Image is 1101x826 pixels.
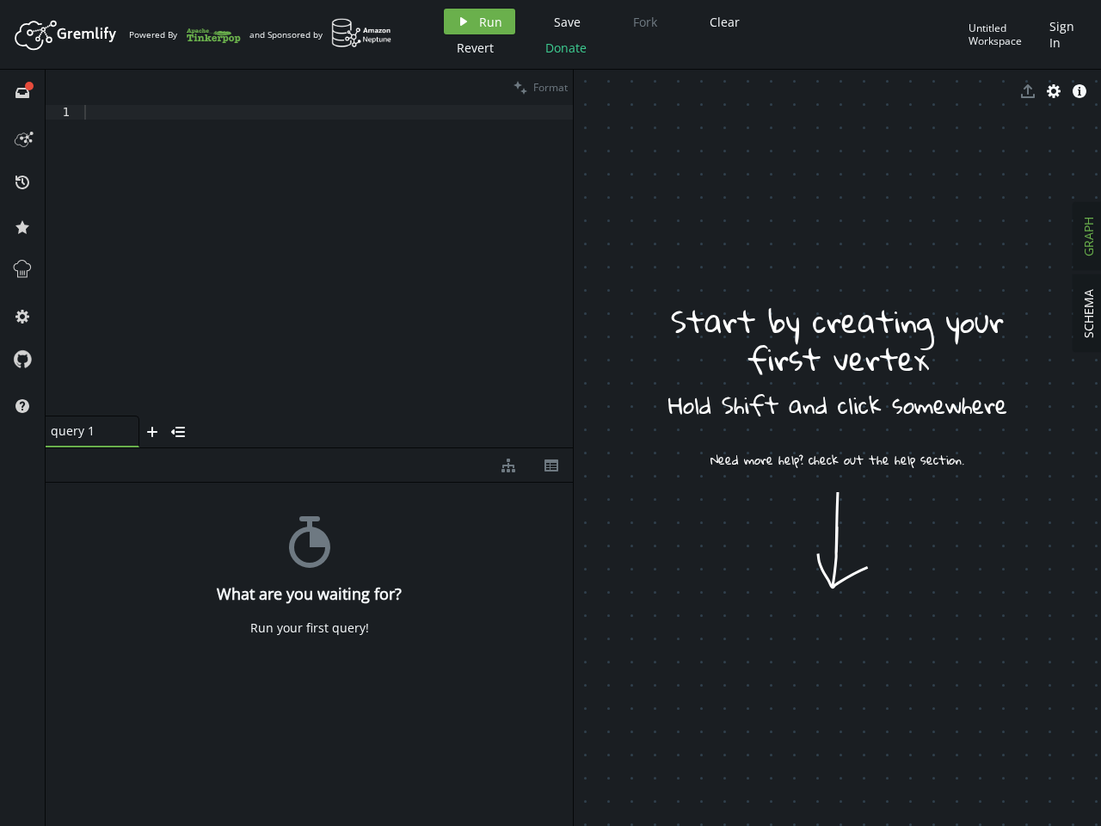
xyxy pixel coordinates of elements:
[508,70,573,105] button: Format
[479,14,502,30] span: Run
[710,14,740,30] span: Clear
[444,9,515,34] button: Run
[969,22,1041,48] div: Untitled Workspace
[250,620,369,636] div: Run your first query!
[619,9,671,34] button: Fork
[457,40,494,56] span: Revert
[46,105,81,120] div: 1
[541,9,594,34] button: Save
[1049,18,1079,51] span: Sign In
[532,34,600,60] button: Donate
[1080,217,1097,256] span: GRAPH
[331,18,392,48] img: AWS Neptune
[51,423,120,439] span: query 1
[1041,9,1088,60] button: Sign In
[697,9,753,34] button: Clear
[444,34,507,60] button: Revert
[633,14,657,30] span: Fork
[217,585,402,603] h4: What are you waiting for?
[1080,289,1097,338] span: SCHEMA
[129,20,241,50] div: Powered By
[533,80,568,95] span: Format
[554,14,581,30] span: Save
[249,18,392,51] div: and Sponsored by
[545,40,587,56] span: Donate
